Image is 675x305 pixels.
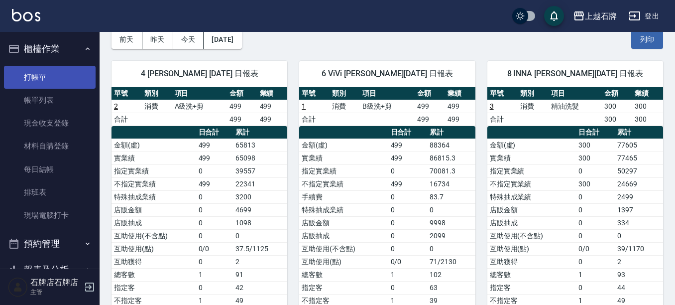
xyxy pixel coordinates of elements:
[388,242,428,255] td: 0
[487,190,576,203] td: 特殊抽成業績
[388,139,428,152] td: 499
[196,139,233,152] td: 499
[518,100,549,113] td: 消費
[172,100,227,113] td: A級洗+剪
[4,89,96,112] a: 帳單列表
[112,139,196,152] td: 金額(虛)
[112,177,196,190] td: 不指定實業績
[112,229,196,242] td: 互助使用(不含點)
[427,281,475,294] td: 63
[427,164,475,177] td: 70081.3
[487,113,518,126] td: 合計
[4,257,96,283] button: 報表及分析
[631,30,663,49] button: 列印
[388,268,428,281] td: 1
[388,152,428,164] td: 499
[311,69,463,79] span: 6 ViVi [PERSON_NAME][DATE] 日報表
[299,216,388,229] td: 店販金額
[427,229,475,242] td: 2099
[196,216,233,229] td: 0
[196,242,233,255] td: 0/0
[330,100,360,113] td: 消費
[196,268,233,281] td: 1
[615,229,663,242] td: 0
[415,100,445,113] td: 499
[615,203,663,216] td: 1397
[487,255,576,268] td: 互助獲得
[196,229,233,242] td: 0
[415,113,445,126] td: 499
[4,112,96,135] a: 現金收支登錄
[549,100,602,113] td: 精油洗髮
[487,229,576,242] td: 互助使用(不含點)
[487,281,576,294] td: 指定客
[299,242,388,255] td: 互助使用(不含點)
[445,87,475,100] th: 業績
[12,9,40,21] img: Logo
[445,100,475,113] td: 499
[4,158,96,181] a: 每日結帳
[112,87,287,126] table: a dense table
[487,216,576,229] td: 店販抽成
[487,164,576,177] td: 指定實業績
[625,7,663,25] button: 登出
[388,255,428,268] td: 0/0
[576,139,615,152] td: 300
[233,139,287,152] td: 65813
[30,278,81,288] h5: 石牌店石牌店
[227,100,257,113] td: 499
[360,100,415,113] td: B級洗+剪
[112,216,196,229] td: 店販抽成
[576,255,615,268] td: 0
[196,126,233,139] th: 日合計
[427,216,475,229] td: 9998
[427,242,475,255] td: 0
[388,216,428,229] td: 0
[427,190,475,203] td: 83.7
[615,216,663,229] td: 334
[299,177,388,190] td: 不指定實業績
[615,139,663,152] td: 77605
[427,268,475,281] td: 102
[233,203,287,216] td: 4699
[632,87,663,100] th: 業績
[602,100,633,113] td: 300
[196,203,233,216] td: 0
[427,203,475,216] td: 0
[196,152,233,164] td: 499
[299,139,388,152] td: 金額(虛)
[585,10,617,22] div: 上越石牌
[112,203,196,216] td: 店販金額
[112,30,142,49] button: 前天
[427,126,475,139] th: 累計
[388,281,428,294] td: 0
[233,268,287,281] td: 91
[112,164,196,177] td: 指定實業績
[299,87,475,126] table: a dense table
[487,203,576,216] td: 店販金額
[112,152,196,164] td: 實業績
[114,102,118,110] a: 2
[233,164,287,177] td: 39557
[227,113,257,126] td: 499
[112,87,142,100] th: 單號
[388,203,428,216] td: 0
[615,268,663,281] td: 93
[632,113,663,126] td: 300
[4,204,96,227] a: 現場電腦打卡
[576,152,615,164] td: 300
[173,30,204,49] button: 今天
[615,255,663,268] td: 2
[615,242,663,255] td: 39/1170
[299,152,388,164] td: 實業績
[615,177,663,190] td: 24669
[632,100,663,113] td: 300
[427,152,475,164] td: 86815.3
[233,177,287,190] td: 22341
[233,229,287,242] td: 0
[8,277,28,297] img: Person
[576,164,615,177] td: 0
[257,100,288,113] td: 499
[388,164,428,177] td: 0
[602,87,633,100] th: 金額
